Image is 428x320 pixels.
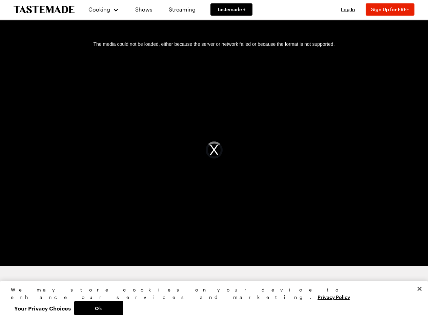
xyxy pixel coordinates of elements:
[334,6,362,13] button: Log In
[8,34,420,266] div: Modal Window
[74,301,123,315] button: Ok
[14,6,75,14] a: To Tastemade Home Page
[88,6,110,13] span: Cooking
[371,6,409,12] span: Sign Up for FREE
[8,34,420,266] div: The media could not be loaded, either because the server or network failed or because the format ...
[11,286,411,315] div: Privacy
[217,6,246,13] span: Tastemade +
[366,3,414,16] button: Sign Up for FREE
[8,34,420,266] video-js: Video Player
[27,280,213,290] h2: Get Our Newsletter
[210,3,252,16] a: Tastemade +
[11,301,74,315] button: Your Privacy Choices
[11,286,411,301] div: We may store cookies on your device to enhance our services and marketing.
[88,1,119,18] button: Cooking
[412,281,427,296] button: Close
[318,294,350,300] a: More information about your privacy, opens in a new tab
[341,6,355,12] span: Log In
